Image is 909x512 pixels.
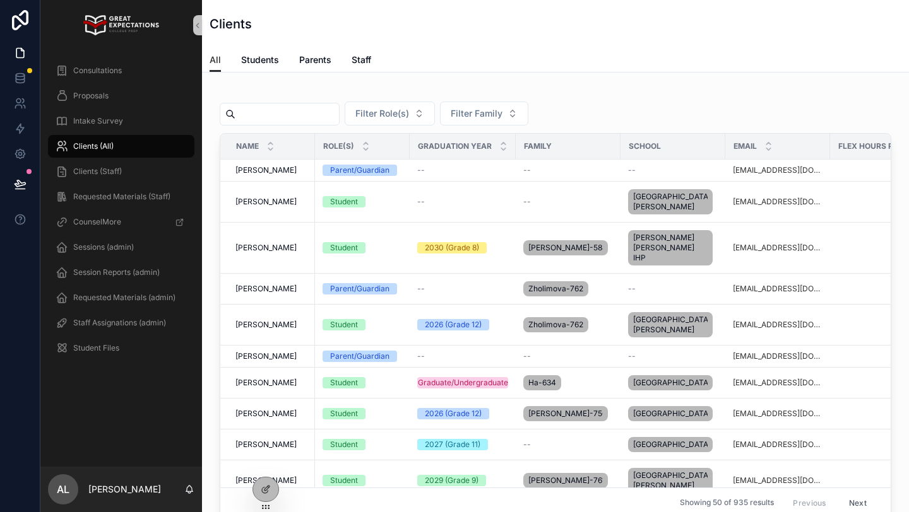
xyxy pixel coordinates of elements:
[523,197,531,207] span: --
[330,196,358,207] div: Student
[523,439,613,450] a: --
[323,377,402,388] a: Student
[210,49,221,73] a: All
[241,54,279,66] span: Students
[733,243,823,253] a: [EMAIL_ADDRESS][DOMAIN_NAME]
[425,408,482,419] div: 2026 (Grade 12)
[418,141,492,151] span: Graduation Year
[628,404,718,424] a: [GEOGRAPHIC_DATA]
[733,165,823,175] a: [EMAIL_ADDRESS][DOMAIN_NAME]
[633,192,708,212] span: [GEOGRAPHIC_DATA][PERSON_NAME]
[733,351,823,361] a: [EMAIL_ADDRESS][DOMAIN_NAME]
[524,141,552,151] span: Family
[523,470,613,491] a: [PERSON_NAME]-761
[633,378,708,388] span: [GEOGRAPHIC_DATA]
[235,351,297,361] span: [PERSON_NAME]
[523,439,531,450] span: --
[733,439,823,450] a: [EMAIL_ADDRESS][DOMAIN_NAME]
[523,351,531,361] span: --
[733,320,823,330] a: [EMAIL_ADDRESS][DOMAIN_NAME]
[629,141,661,151] span: School
[628,351,636,361] span: --
[235,351,307,361] a: [PERSON_NAME]
[330,165,389,176] div: Parent/Guardian
[73,116,123,126] span: Intake Survey
[523,315,613,335] a: Zholimova-762
[628,434,718,455] a: [GEOGRAPHIC_DATA]
[628,373,718,393] a: [GEOGRAPHIC_DATA]
[733,475,823,486] a: [EMAIL_ADDRESS][DOMAIN_NAME]
[425,319,482,330] div: 2026 (Grade 12)
[235,284,307,294] a: [PERSON_NAME]
[523,279,613,299] a: Zholimova-762
[48,84,194,107] a: Proposals
[235,409,307,419] a: [PERSON_NAME]
[451,107,502,120] span: Filter Family
[417,242,508,253] a: 2030 (Grade 8)
[628,187,718,217] a: [GEOGRAPHIC_DATA][PERSON_NAME]
[73,293,175,303] span: Requested Materials (admin)
[528,243,603,253] span: [PERSON_NAME]-584
[48,211,194,233] a: CounselMore
[88,483,161,496] p: [PERSON_NAME]
[733,409,823,419] a: [EMAIL_ADDRESS][DOMAIN_NAME]
[352,54,371,66] span: Staff
[680,498,774,508] span: Showing 50 of 935 results
[528,475,603,486] span: [PERSON_NAME]-761
[523,238,613,258] a: [PERSON_NAME]-584
[73,242,134,252] span: Sessions (admin)
[418,377,508,388] div: Graduate/Undergraduate
[235,378,297,388] span: [PERSON_NAME]
[235,243,297,253] span: [PERSON_NAME]
[733,284,823,294] a: [EMAIL_ADDRESS][DOMAIN_NAME]
[323,351,402,362] a: Parent/Guardian
[73,318,166,328] span: Staff Assignations (admin)
[330,377,358,388] div: Student
[235,378,307,388] a: [PERSON_NAME]
[323,242,402,253] a: Student
[73,66,122,76] span: Consultations
[323,141,354,151] span: Role(s)
[323,319,402,330] a: Student
[235,439,307,450] a: [PERSON_NAME]
[523,404,613,424] a: [PERSON_NAME]-756
[352,49,371,74] a: Staff
[73,217,121,227] span: CounselMore
[299,49,331,74] a: Parents
[48,110,194,132] a: Intake Survey
[323,408,402,419] a: Student
[417,165,508,175] a: --
[523,351,613,361] a: --
[330,351,389,362] div: Parent/Guardian
[417,439,508,450] a: 2027 (Grade 11)
[330,283,389,294] div: Parent/Guardian
[417,377,508,388] a: Graduate/Undergraduate
[235,439,297,450] span: [PERSON_NAME]
[633,233,708,263] span: [PERSON_NAME] [PERSON_NAME] IHP
[633,409,708,419] span: [GEOGRAPHIC_DATA]
[523,373,613,393] a: Ha-634
[40,50,202,376] div: scrollable content
[417,351,425,361] span: --
[48,59,194,82] a: Consultations
[57,482,69,497] span: AL
[523,165,531,175] span: --
[417,165,425,175] span: --
[235,409,297,419] span: [PERSON_NAME]
[210,15,252,33] h1: Clients
[417,319,508,330] a: 2026 (Grade 12)
[48,135,194,158] a: Clients (All)
[241,49,279,74] a: Students
[48,337,194,359] a: Student Files
[73,343,119,353] span: Student Files
[323,475,402,486] a: Student
[628,284,636,294] span: --
[299,54,331,66] span: Parents
[48,236,194,259] a: Sessions (admin)
[73,166,122,177] span: Clients (Staff)
[734,141,757,151] span: Email
[210,54,221,66] span: All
